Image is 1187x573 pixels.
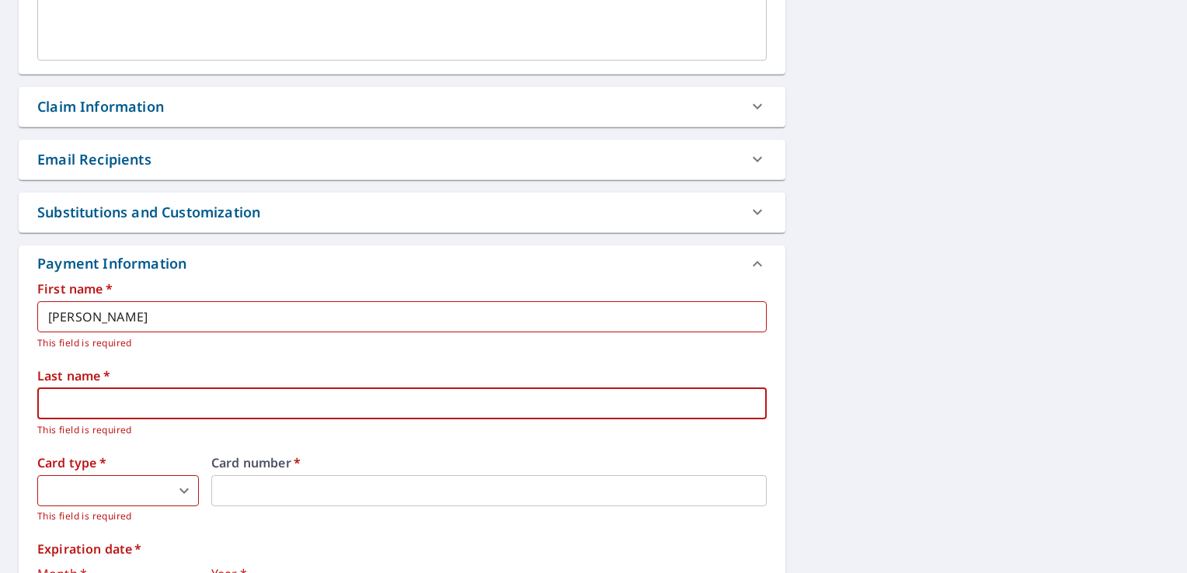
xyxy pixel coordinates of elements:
div: ​ [37,475,199,506]
label: Expiration date [37,543,767,555]
div: Claim Information [19,87,785,127]
p: This field is required [37,509,199,524]
div: Payment Information [19,245,785,283]
div: Substitutions and Customization [19,193,785,232]
div: Email Recipients [19,140,785,179]
div: Claim Information [37,96,164,117]
div: Substitutions and Customization [37,202,260,223]
label: Card number [211,457,767,469]
label: First name [37,283,767,295]
div: Payment Information [37,253,193,274]
div: Email Recipients [37,149,151,170]
p: This field is required [37,422,756,438]
p: This field is required [37,335,756,351]
label: Last name [37,370,767,382]
iframe: secure payment field [211,475,767,506]
label: Card type [37,457,199,469]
